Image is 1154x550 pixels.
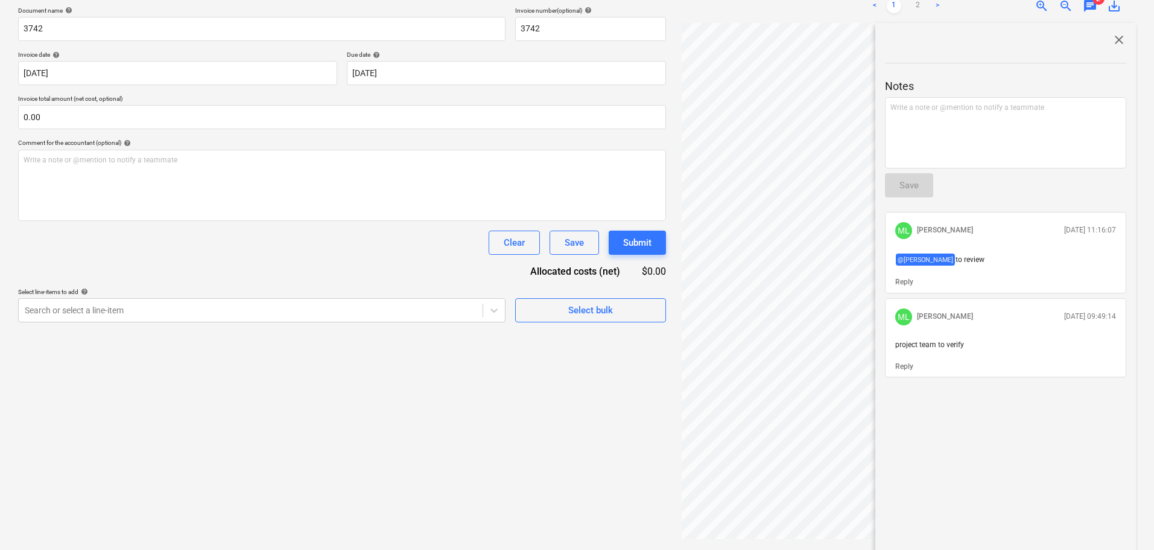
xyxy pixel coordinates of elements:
[582,7,592,14] span: help
[917,312,973,322] p: [PERSON_NAME]
[515,298,666,322] button: Select bulk
[370,51,380,59] span: help
[18,139,666,147] div: Comment for the accountant (optional)
[509,264,639,278] div: Allocated costs (net)
[63,7,72,14] span: help
[898,312,909,322] span: ML
[895,277,913,287] button: Reply
[895,341,964,349] span: project team to verify
[896,254,955,266] span: @ [PERSON_NAME]
[1094,492,1154,550] iframe: Chat Widget
[885,79,1126,94] p: Notes
[18,61,337,85] input: Invoice date not specified
[121,139,131,147] span: help
[18,7,506,14] div: Document name
[623,235,652,251] div: Submit
[18,288,506,296] div: Select line-items to add
[898,226,909,235] span: ML
[639,264,666,278] div: $0.00
[515,7,666,14] div: Invoice number (optional)
[489,231,540,255] button: Clear
[895,362,913,372] button: Reply
[50,51,60,59] span: help
[347,61,666,85] input: Due date not specified
[895,222,912,239] div: Matt Lebon
[504,235,525,251] div: Clear
[18,51,337,59] div: Invoice date
[895,309,912,325] div: Matt Lebon
[550,231,599,255] button: Save
[18,105,666,129] input: Invoice total amount (net cost, optional)
[78,288,88,295] span: help
[18,95,666,105] p: Invoice total amount (net cost, optional)
[565,235,584,251] div: Save
[18,17,506,41] input: Document name
[1112,33,1126,47] span: close
[609,231,666,255] button: Submit
[917,225,973,235] p: [PERSON_NAME]
[1064,312,1116,322] p: [DATE] 09:49:14
[956,255,984,264] span: to review
[568,302,613,318] div: Select bulk
[515,17,666,41] input: Invoice number
[1064,225,1116,235] p: [DATE] 11:16:07
[347,51,666,59] div: Due date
